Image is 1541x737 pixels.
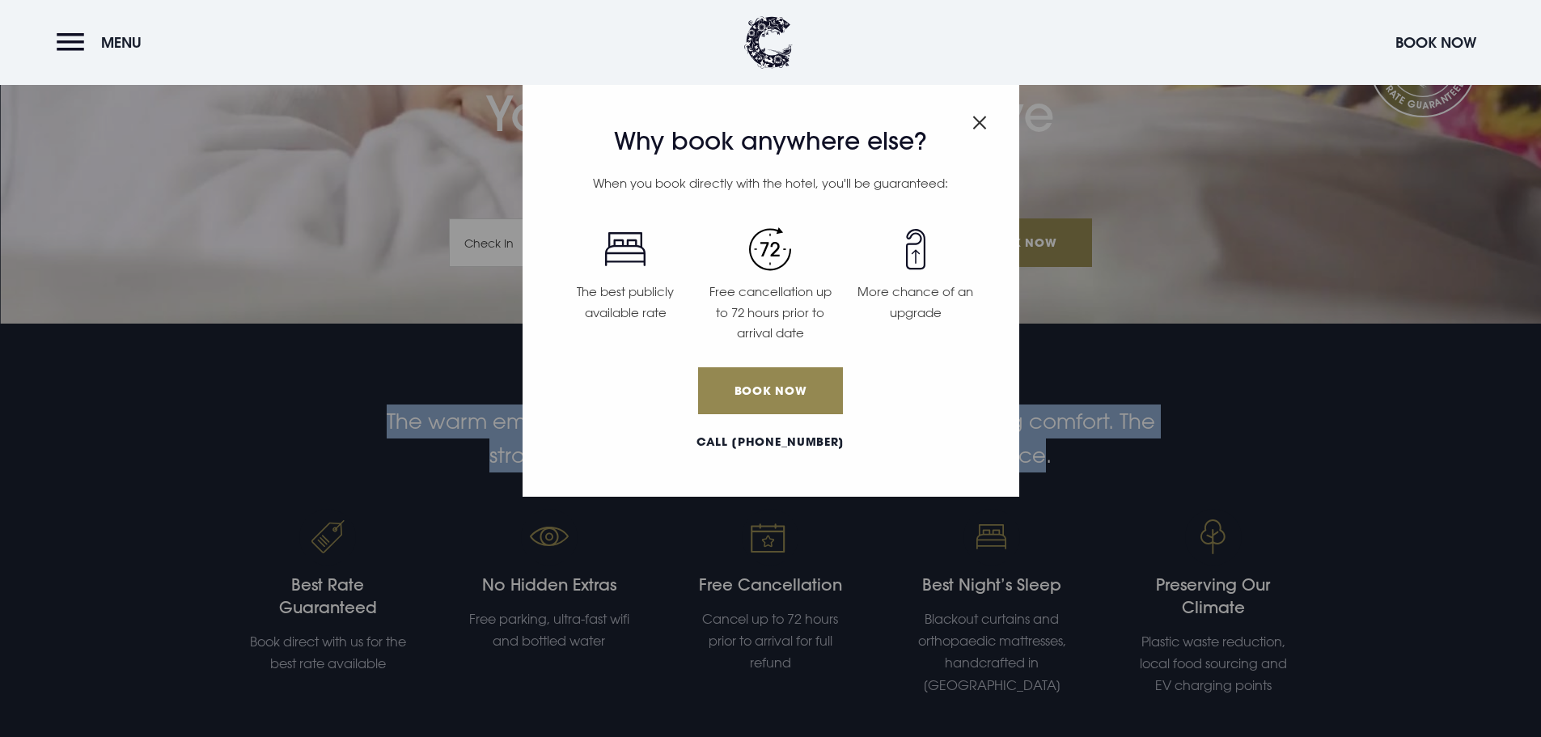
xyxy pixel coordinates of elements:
p: The best publicly available rate [563,282,688,323]
p: When you book directly with the hotel, you'll be guaranteed: [553,173,989,194]
h3: Why book anywhere else? [553,127,989,156]
img: Clandeboye Lodge [744,16,793,69]
button: Menu [57,25,150,60]
a: Book Now [698,367,842,414]
span: Menu [101,33,142,52]
button: Close modal [972,107,987,133]
p: More chance of an upgrade [853,282,978,323]
a: Call [PHONE_NUMBER] [553,434,989,451]
p: Free cancellation up to 72 hours prior to arrival date [708,282,833,344]
button: Book Now [1387,25,1484,60]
